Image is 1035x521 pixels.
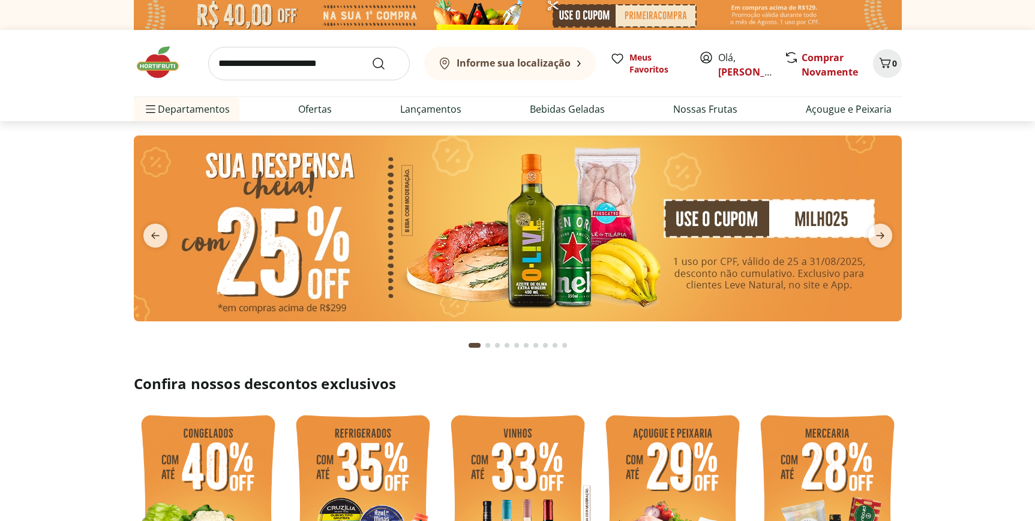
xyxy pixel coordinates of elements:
h2: Confira nossos descontos exclusivos [134,374,902,393]
button: Go to page 5 from fs-carousel [512,331,521,360]
button: Go to page 9 from fs-carousel [550,331,560,360]
a: [PERSON_NAME] [718,65,796,79]
button: next [859,224,902,248]
button: Go to page 6 from fs-carousel [521,331,531,360]
span: Olá, [718,50,772,79]
a: Ofertas [298,102,332,116]
a: Lançamentos [400,102,461,116]
b: Informe sua localização [457,56,571,70]
button: Go to page 8 from fs-carousel [541,331,550,360]
span: Meus Favoritos [629,52,685,76]
img: Hortifruti [134,44,194,80]
a: Nossas Frutas [673,102,737,116]
a: Açougue e Peixaria [806,102,892,116]
button: Go to page 10 from fs-carousel [560,331,569,360]
span: 0 [892,58,897,69]
input: search [208,47,410,80]
a: Comprar Novamente [802,51,858,79]
button: Informe sua localização [424,47,596,80]
button: Go to page 3 from fs-carousel [493,331,502,360]
button: Submit Search [371,56,400,71]
button: Menu [143,95,158,124]
button: Go to page 4 from fs-carousel [502,331,512,360]
span: Departamentos [143,95,230,124]
button: previous [134,224,177,248]
button: Go to page 2 from fs-carousel [483,331,493,360]
a: Bebidas Geladas [530,102,605,116]
a: Meus Favoritos [610,52,685,76]
button: Go to page 7 from fs-carousel [531,331,541,360]
button: Current page from fs-carousel [466,331,483,360]
img: cupom [134,135,902,321]
button: Carrinho [873,49,902,78]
